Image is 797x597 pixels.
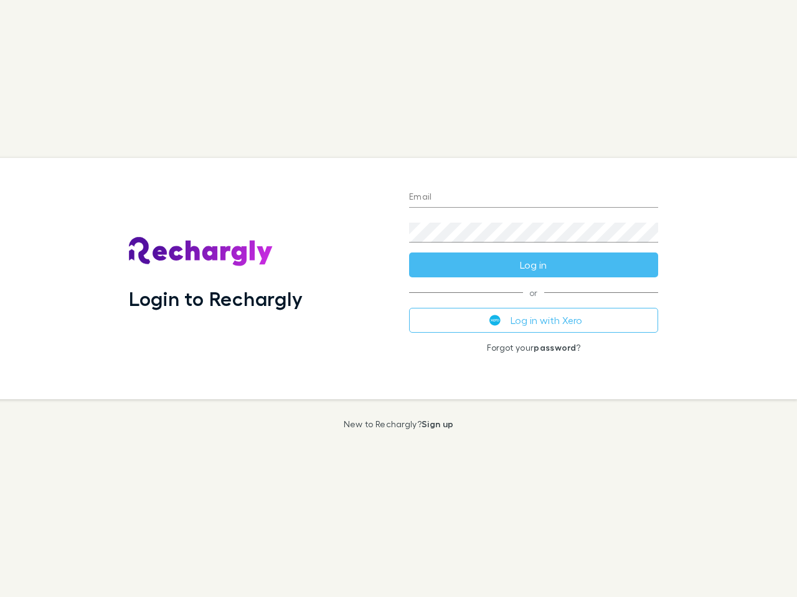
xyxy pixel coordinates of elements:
span: or [409,292,658,293]
h1: Login to Rechargly [129,287,303,310]
a: password [534,342,576,353]
img: Rechargly's Logo [129,237,273,267]
img: Xero's logo [489,315,501,326]
a: Sign up [422,419,453,429]
p: New to Rechargly? [344,419,454,429]
button: Log in with Xero [409,308,658,333]
button: Log in [409,252,658,277]
p: Forgot your ? [409,343,658,353]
